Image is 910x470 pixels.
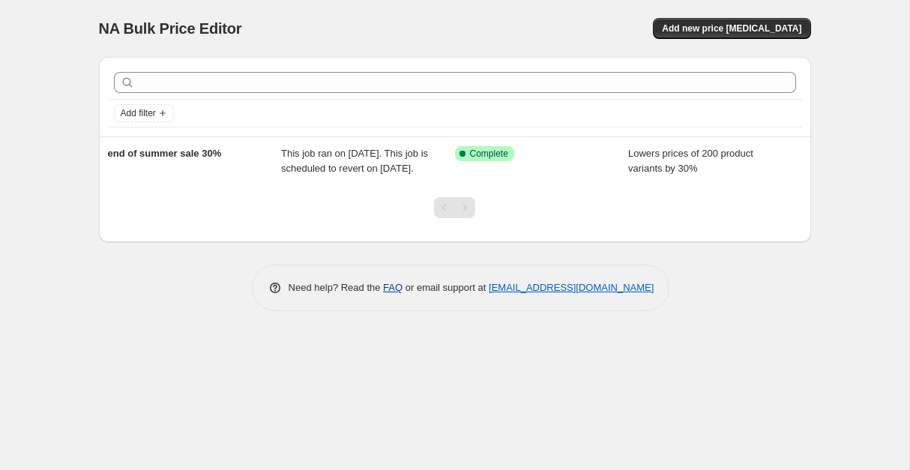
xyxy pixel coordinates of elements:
[489,282,654,293] a: [EMAIL_ADDRESS][DOMAIN_NAME]
[108,148,222,159] span: end of summer sale 30%
[114,104,174,122] button: Add filter
[281,148,428,174] span: This job ran on [DATE]. This job is scheduled to revert on [DATE].
[383,282,403,293] a: FAQ
[653,18,810,39] button: Add new price [MEDICAL_DATA]
[434,197,475,218] nav: Pagination
[470,148,508,160] span: Complete
[628,148,753,174] span: Lowers prices of 200 product variants by 30%
[289,282,384,293] span: Need help? Read the
[403,282,489,293] span: or email support at
[662,22,801,34] span: Add new price [MEDICAL_DATA]
[99,20,242,37] span: NA Bulk Price Editor
[121,107,156,119] span: Add filter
